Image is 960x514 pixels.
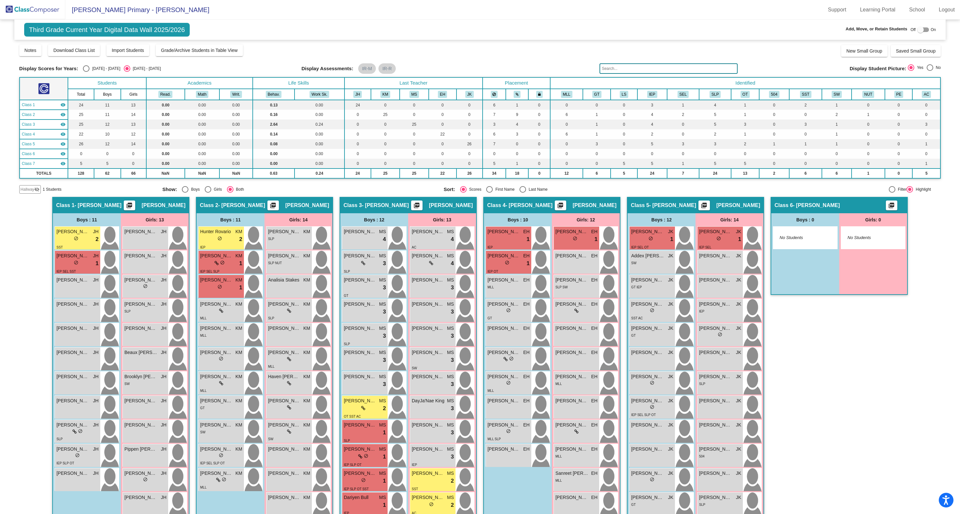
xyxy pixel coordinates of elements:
td: 0 [852,120,885,129]
th: Life Skills [611,89,637,100]
span: Saved Small Group [896,48,936,54]
td: 0 [528,139,550,149]
td: 2 [637,129,667,139]
td: 0.00 [146,100,185,110]
span: Display Student Picture: [850,66,906,72]
td: 13 [121,120,146,129]
td: 0 [550,149,583,159]
td: 1 [759,139,790,149]
th: Keep away students [483,89,506,100]
mat-icon: picture_as_pdf [413,202,421,211]
button: AC [922,91,931,98]
td: 0 [885,120,912,129]
td: 0 [506,149,528,159]
td: 0 [429,139,456,149]
button: Print Students Details [124,201,135,210]
button: SST [800,91,811,98]
td: 0.00 [219,139,253,149]
td: 0 [789,129,822,139]
td: 26 [456,139,483,149]
mat-icon: picture_as_pdf [888,202,895,211]
th: Life Skills [253,77,344,89]
td: 0 [400,110,428,120]
td: 0 [371,100,400,110]
button: Print Students Details [698,201,710,210]
td: 0.13 [253,100,294,110]
td: 0 [611,149,637,159]
td: 0 [528,100,550,110]
mat-radio-group: Select an option [908,64,941,73]
td: 1 [912,139,940,149]
td: 0 [885,100,912,110]
td: 9 [506,110,528,120]
td: 0 [550,120,583,129]
button: Math [196,91,208,98]
td: 0 [456,110,483,120]
td: 0 [429,110,456,120]
a: School [904,5,930,15]
td: 0.24 [295,120,344,129]
button: Print Students Details [267,201,279,210]
td: 6 [483,129,506,139]
td: 0 [699,149,731,159]
td: 0 [611,110,637,120]
td: 0 [121,149,146,159]
td: 0 [759,129,790,139]
td: 0 [583,100,611,110]
td: No teacher - Life Skills [20,159,68,169]
th: Last Teacher [344,77,483,89]
td: 0 [68,149,94,159]
td: 1 [822,100,852,110]
td: 0 [885,149,912,159]
button: SEL [678,91,689,98]
button: MS [409,91,419,98]
td: 0.00 [295,159,344,169]
td: 0.00 [185,120,220,129]
td: 1 [731,100,759,110]
td: 4 [637,110,667,120]
td: 14 [121,110,146,120]
td: 0 [483,149,506,159]
div: Yes [914,65,923,71]
button: Writ. [230,91,242,98]
th: Occupational Therapy IEP [731,89,759,100]
td: 0 [912,149,940,159]
td: 3 [667,139,699,149]
button: EH [438,91,447,98]
td: 0.00 [295,100,344,110]
td: Julia Harris - Harris [20,100,68,110]
button: Work Sk. [310,91,329,98]
span: Import Students [112,48,144,53]
td: 24 [344,100,371,110]
td: 11 [94,100,121,110]
th: Keep with teacher [528,89,550,100]
td: 5 [699,120,731,129]
td: 1 [731,110,759,120]
td: 0 [371,139,400,149]
td: 0 [759,100,790,110]
td: 0 [429,120,456,129]
th: Jamie Kamrath [456,89,483,100]
button: LS [620,91,628,98]
th: Social Emotional Learning IEP [667,89,699,100]
mat-icon: visibility [60,132,66,137]
td: 0 [528,120,550,129]
td: 5 [68,159,94,169]
td: 0 [852,149,885,159]
button: Notes [19,44,42,56]
td: 0 [637,149,667,159]
span: Class 2 [22,112,35,118]
td: 0 [506,139,528,149]
th: Boys [94,89,121,100]
td: 1 [583,120,611,129]
td: 5 [94,159,121,169]
th: Students [68,77,146,89]
td: 24 [68,100,94,110]
td: 0 [912,110,940,120]
td: 4 [637,120,667,129]
button: GT [592,91,601,98]
button: OT [741,91,750,98]
td: 0 [344,149,371,159]
td: 3 [506,129,528,139]
td: 0.00 [185,129,220,139]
